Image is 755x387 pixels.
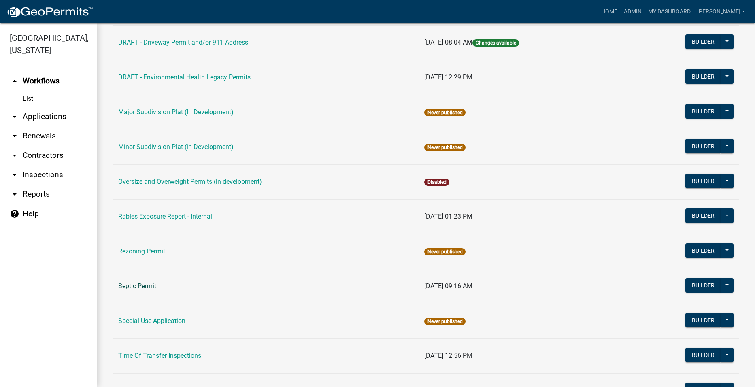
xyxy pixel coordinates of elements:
[424,213,472,220] span: [DATE] 01:23 PM
[621,4,645,19] a: Admin
[118,143,234,151] a: Minor Subdivision Plat (in Development)
[685,104,721,119] button: Builder
[10,189,19,199] i: arrow_drop_down
[118,352,201,359] a: Time Of Transfer Inspections
[685,243,721,258] button: Builder
[10,209,19,219] i: help
[424,38,472,46] span: [DATE] 08:04 AM
[685,278,721,293] button: Builder
[424,73,472,81] span: [DATE] 12:29 PM
[685,139,721,153] button: Builder
[118,247,165,255] a: Rezoning Permit
[118,73,251,81] a: DRAFT - Environmental Health Legacy Permits
[424,282,472,290] span: [DATE] 09:16 AM
[685,348,721,362] button: Builder
[424,179,449,186] span: Disabled
[118,213,212,220] a: Rabies Exposure Report - Internal
[424,248,465,255] span: Never published
[10,131,19,141] i: arrow_drop_down
[424,144,465,151] span: Never published
[645,4,694,19] a: My Dashboard
[424,109,465,116] span: Never published
[424,352,472,359] span: [DATE] 12:56 PM
[685,313,721,327] button: Builder
[10,170,19,180] i: arrow_drop_down
[118,282,156,290] a: Septic Permit
[685,34,721,49] button: Builder
[10,76,19,86] i: arrow_drop_up
[118,317,185,325] a: Special Use Application
[472,39,519,47] span: Changes available
[118,38,248,46] a: DRAFT - Driveway Permit and/or 911 Address
[685,174,721,188] button: Builder
[118,178,262,185] a: Oversize and Overweight Permits (in development)
[424,318,465,325] span: Never published
[10,151,19,160] i: arrow_drop_down
[694,4,749,19] a: [PERSON_NAME]
[598,4,621,19] a: Home
[10,112,19,121] i: arrow_drop_down
[685,69,721,84] button: Builder
[685,208,721,223] button: Builder
[118,108,234,116] a: Major Subdivision Plat (In Development)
